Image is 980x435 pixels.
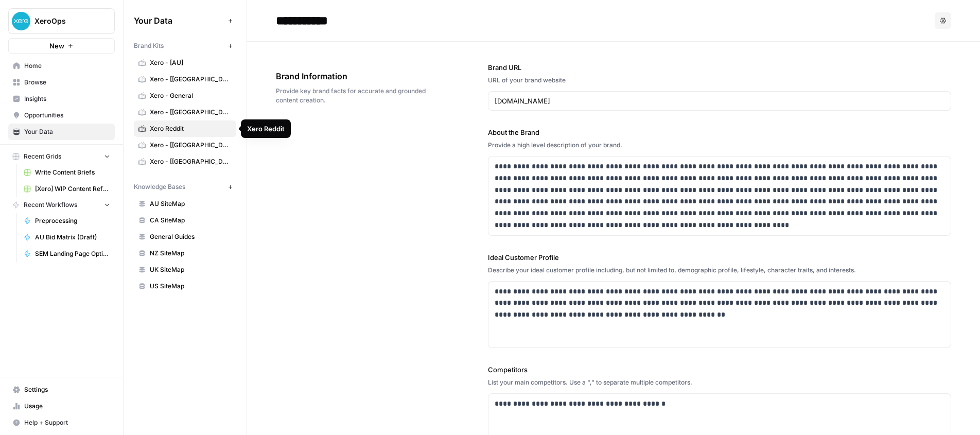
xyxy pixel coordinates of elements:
a: Your Data [8,124,115,140]
a: General Guides [134,229,236,245]
span: CA SiteMap [150,216,232,225]
span: XeroOps [34,16,97,26]
a: Opportunities [8,107,115,124]
span: Xero - General [150,91,232,100]
span: Write Content Briefs [35,168,110,177]
a: Xero - [[GEOGRAPHIC_DATA]] [134,104,236,120]
a: US SiteMap [134,278,236,294]
button: Recent Grids [8,149,115,164]
label: About the Brand [488,127,951,137]
a: Usage [8,398,115,414]
span: Usage [24,402,110,411]
div: Provide a high level description of your brand. [488,141,951,150]
a: NZ SiteMap [134,245,236,262]
span: Xero - [[GEOGRAPHIC_DATA]] [150,75,232,84]
span: Xero - [[GEOGRAPHIC_DATA]] [150,157,232,166]
span: Recent Grids [24,152,61,161]
div: Describe your ideal customer profile including, but not limited to, demographic profile, lifestyl... [488,266,951,275]
span: Knowledge Bases [134,182,185,192]
div: List your main competitors. Use a "," to separate multiple competitors. [488,378,951,387]
label: Ideal Customer Profile [488,252,951,263]
span: Xero - [AU] [150,58,232,67]
span: Your Data [134,14,224,27]
span: SEM Landing Page Optimisation Recommendations [35,249,110,258]
span: NZ SiteMap [150,249,232,258]
a: Xero - [[GEOGRAPHIC_DATA]] [134,71,236,88]
span: Opportunities [24,111,110,120]
a: Insights [8,91,115,107]
span: Xero - [[GEOGRAPHIC_DATA]] [150,141,232,150]
a: AU SiteMap [134,196,236,212]
a: [Xero] WIP Content Refresh [19,181,115,197]
a: AU Bid Matrix (Draft) [19,229,115,246]
a: Home [8,58,115,74]
a: Browse [8,74,115,91]
a: Xero - [[GEOGRAPHIC_DATA]] [134,137,236,153]
span: US SiteMap [150,282,232,291]
a: UK SiteMap [134,262,236,278]
a: Xero - [[GEOGRAPHIC_DATA]] [134,153,236,170]
button: Workspace: XeroOps [8,8,115,34]
span: [Xero] WIP Content Refresh [35,184,110,194]
a: Xero - General [134,88,236,104]
label: Competitors [488,364,951,375]
span: General Guides [150,232,232,241]
span: UK SiteMap [150,265,232,274]
span: Brand Kits [134,41,164,50]
span: Preprocessing [35,216,110,225]
span: New [49,41,64,51]
a: Xero - [AU] [134,55,236,71]
div: URL of your brand website [488,76,951,85]
a: CA SiteMap [134,212,236,229]
img: XeroOps Logo [12,12,30,30]
a: Preprocessing [19,213,115,229]
span: Help + Support [24,418,110,427]
a: SEM Landing Page Optimisation Recommendations [19,246,115,262]
button: Recent Workflows [8,197,115,213]
span: Insights [24,94,110,103]
span: Browse [24,78,110,87]
span: Your Data [24,127,110,136]
span: Settings [24,385,110,394]
a: Xero Reddit [134,120,236,137]
a: Settings [8,381,115,398]
span: AU Bid Matrix (Draft) [35,233,110,242]
span: AU SiteMap [150,199,232,208]
button: Help + Support [8,414,115,431]
label: Brand URL [488,62,951,73]
span: Xero Reddit [150,124,232,133]
span: Xero - [[GEOGRAPHIC_DATA]] [150,108,232,117]
span: Brand Information [276,70,430,82]
input: www.sundaysoccer.com [495,96,944,106]
span: Provide key brand facts for accurate and grounded content creation. [276,86,430,105]
button: New [8,38,115,54]
span: Home [24,61,110,71]
a: Write Content Briefs [19,164,115,181]
span: Recent Workflows [24,200,77,210]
